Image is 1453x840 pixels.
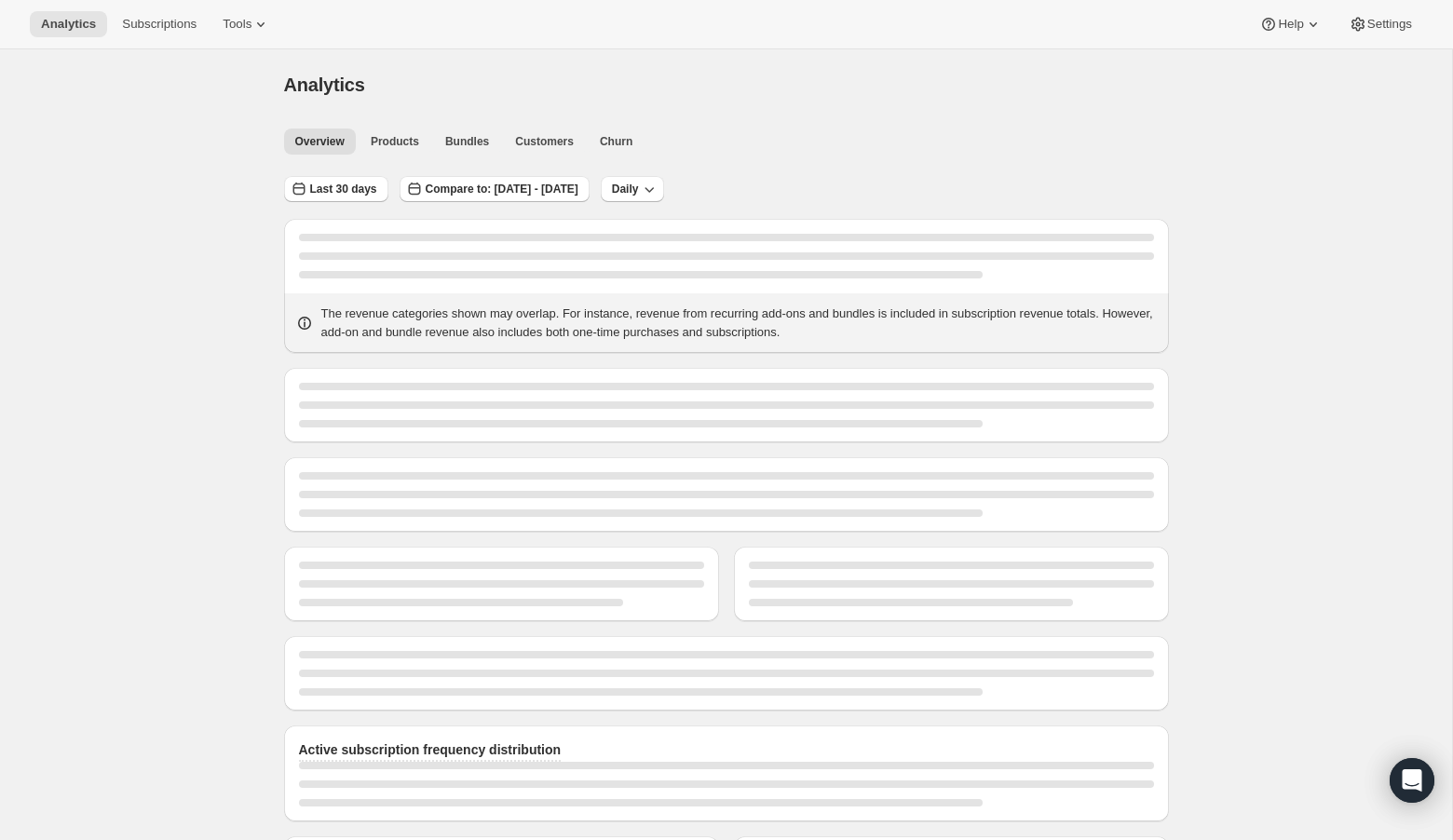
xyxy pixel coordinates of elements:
[211,11,281,37] button: Tools
[321,305,1158,342] p: The revenue categories shown may overlap. For instance, revenue from recurring add-ons and bundle...
[295,134,345,149] span: Overview
[284,75,365,95] span: Analytics
[111,11,208,37] button: Subscriptions
[1338,11,1423,37] button: Settings
[371,134,419,149] span: Products
[1248,11,1333,37] button: Help
[1367,17,1412,32] span: Settings
[400,176,590,202] button: Compare to: [DATE] - [DATE]
[426,182,578,196] span: Compare to: [DATE] - [DATE]
[223,17,251,32] span: Tools
[284,176,388,202] button: Last 30 days
[601,176,665,202] button: Daily
[1278,17,1303,32] span: Help
[1390,758,1434,803] div: Open Intercom Messenger
[122,17,197,32] span: Subscriptions
[30,11,107,37] button: Analytics
[600,134,632,149] span: Churn
[310,182,377,196] span: Last 30 days
[299,742,562,757] span: Active subscription frequency distribution
[515,134,574,149] span: Customers
[612,182,639,196] span: Daily
[41,17,96,32] span: Analytics
[445,134,489,149] span: Bundles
